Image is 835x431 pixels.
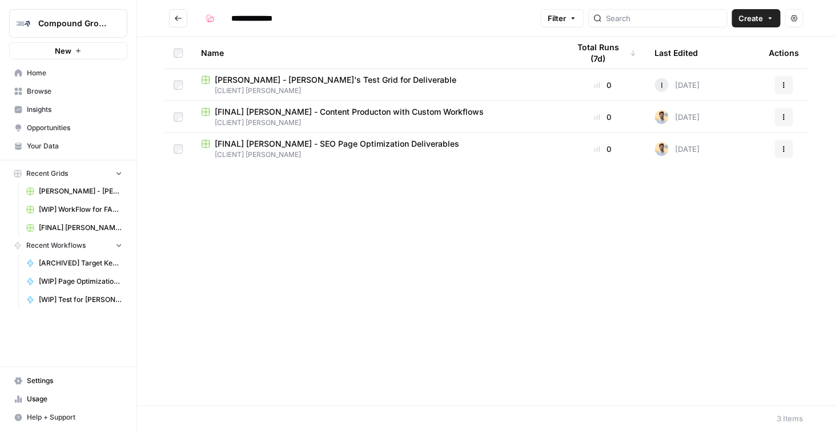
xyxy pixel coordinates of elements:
[9,372,127,390] a: Settings
[569,143,636,155] div: 0
[26,168,68,179] span: Recent Grids
[655,110,700,124] div: [DATE]
[9,9,127,38] button: Workspace: Compound Growth
[9,165,127,182] button: Recent Grids
[21,272,127,291] a: [WIP] Page Optimization for URL in Staging
[655,110,668,124] img: lbvmmv95rfn6fxquksmlpnk8be0v
[21,219,127,237] a: [FINAL] [PERSON_NAME] - SEO Page Optimization Deliverables
[26,240,86,251] span: Recent Workflows
[27,123,122,133] span: Opportunities
[39,258,122,268] span: [ARCHIVED] Target Keyword
[9,237,127,254] button: Recent Workflows
[9,119,127,137] a: Opportunities
[661,79,663,91] span: I
[9,408,127,426] button: Help + Support
[39,223,122,233] span: [FINAL] [PERSON_NAME] - SEO Page Optimization Deliverables
[13,13,34,34] img: Compound Growth Logo
[606,13,722,24] input: Search
[732,9,780,27] button: Create
[215,106,484,118] span: [FINAL] [PERSON_NAME] - Content Producton with Custom Workflows
[39,204,122,215] span: [WIP] WorkFlow for FAQs Grid - TEST ONLY
[9,390,127,408] a: Usage
[201,37,551,69] div: Name
[655,37,698,69] div: Last Edited
[39,295,122,305] span: [WIP] Test for [PERSON_NAME]
[769,37,799,69] div: Actions
[27,141,122,151] span: Your Data
[655,142,668,156] img: lbvmmv95rfn6fxquksmlpnk8be0v
[569,111,636,123] div: 0
[548,13,566,24] span: Filter
[27,376,122,386] span: Settings
[27,412,122,422] span: Help + Support
[201,106,551,128] a: [FINAL] [PERSON_NAME] - Content Producton with Custom Workflows[CLIENT] [PERSON_NAME]
[27,68,122,78] span: Home
[569,37,636,69] div: Total Runs (7d)
[9,64,127,82] a: Home
[55,45,71,57] span: New
[39,276,122,287] span: [WIP] Page Optimization for URL in Staging
[21,200,127,219] a: [WIP] WorkFlow for FAQs Grid - TEST ONLY
[9,137,127,155] a: Your Data
[201,138,551,160] a: [FINAL] [PERSON_NAME] - SEO Page Optimization Deliverables[CLIENT] [PERSON_NAME]
[9,82,127,100] a: Browse
[38,18,107,29] span: Compound Growth
[215,74,456,86] span: [PERSON_NAME] - [PERSON_NAME]'s Test Grid for Deliverable
[777,413,803,424] div: 3 Items
[27,394,122,404] span: Usage
[39,186,122,196] span: [PERSON_NAME] - [PERSON_NAME]'s Test Grid for Deliverable
[21,291,127,309] a: [WIP] Test for [PERSON_NAME]
[169,9,187,27] button: Go back
[201,74,551,96] a: [PERSON_NAME] - [PERSON_NAME]'s Test Grid for Deliverable[CLIENT] [PERSON_NAME]
[655,78,700,92] div: [DATE]
[27,104,122,115] span: Insights
[738,13,763,24] span: Create
[201,86,551,96] span: [CLIENT] [PERSON_NAME]
[540,9,584,27] button: Filter
[655,142,700,156] div: [DATE]
[569,79,636,91] div: 0
[9,100,127,119] a: Insights
[201,118,551,128] span: [CLIENT] [PERSON_NAME]
[27,86,122,96] span: Browse
[215,138,459,150] span: [FINAL] [PERSON_NAME] - SEO Page Optimization Deliverables
[21,182,127,200] a: [PERSON_NAME] - [PERSON_NAME]'s Test Grid for Deliverable
[9,42,127,59] button: New
[201,150,551,160] span: [CLIENT] [PERSON_NAME]
[21,254,127,272] a: [ARCHIVED] Target Keyword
